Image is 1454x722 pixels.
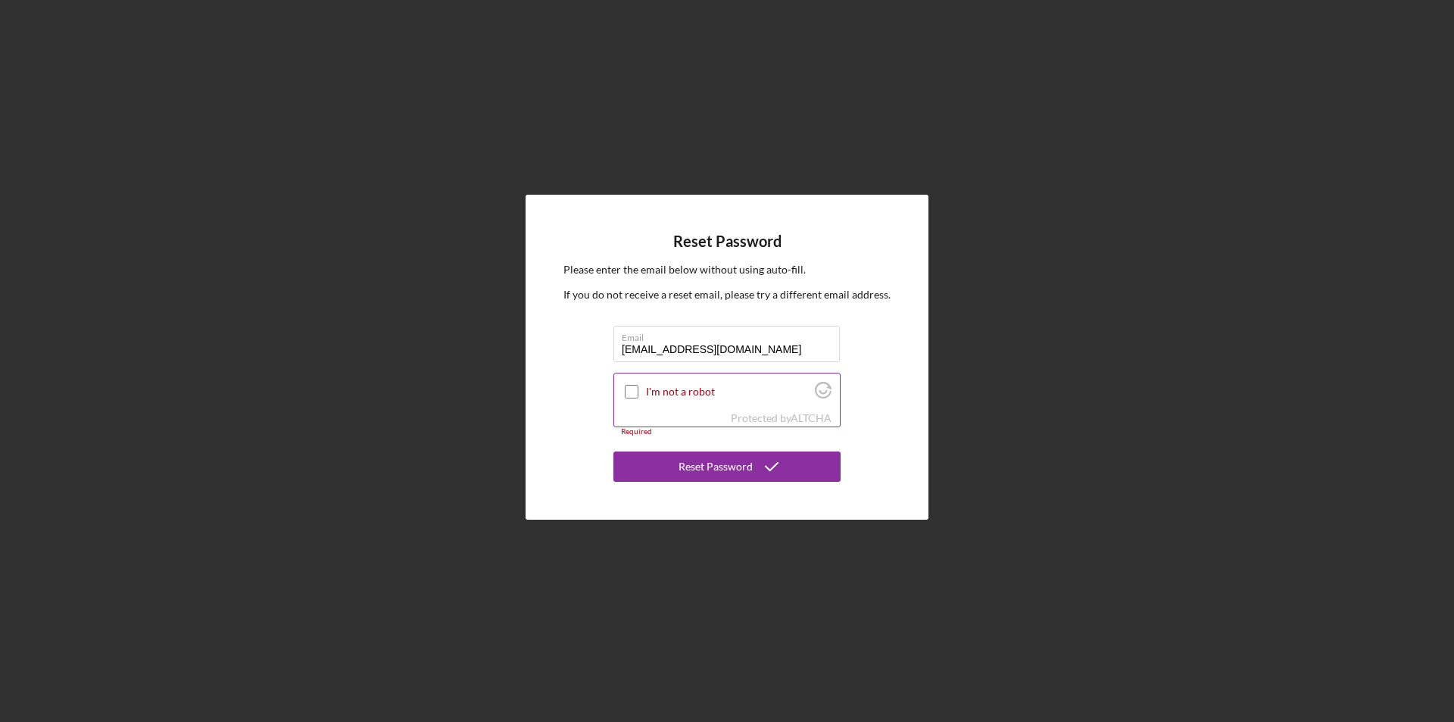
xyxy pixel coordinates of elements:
[673,233,782,250] h4: Reset Password
[815,388,832,401] a: Visit Altcha.org
[613,427,841,436] div: Required
[791,411,832,424] a: Visit Altcha.org
[679,452,753,482] div: Reset Password
[613,452,841,482] button: Reset Password
[731,412,832,424] div: Protected by
[622,327,840,343] label: Email
[563,261,891,278] p: Please enter the email below without using auto-fill.
[646,386,810,398] label: I'm not a robot
[563,286,891,303] p: If you do not receive a reset email, please try a different email address.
